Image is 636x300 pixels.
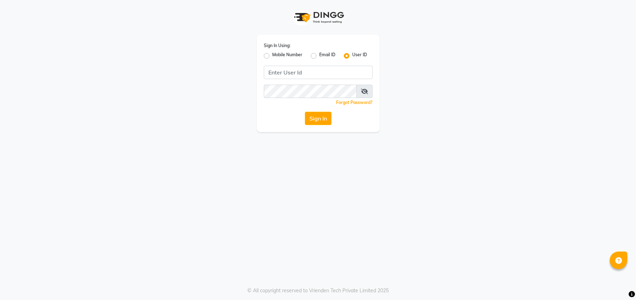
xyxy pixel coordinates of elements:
button: Sign In [305,112,332,125]
input: Username [264,85,357,98]
label: Mobile Number [272,52,302,60]
label: Sign In Using: [264,43,290,49]
a: Forgot Password? [336,100,373,105]
label: Email ID [319,52,335,60]
iframe: chat widget [607,272,629,293]
img: logo1.svg [290,7,346,28]
input: Username [264,66,373,79]
label: User ID [352,52,367,60]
